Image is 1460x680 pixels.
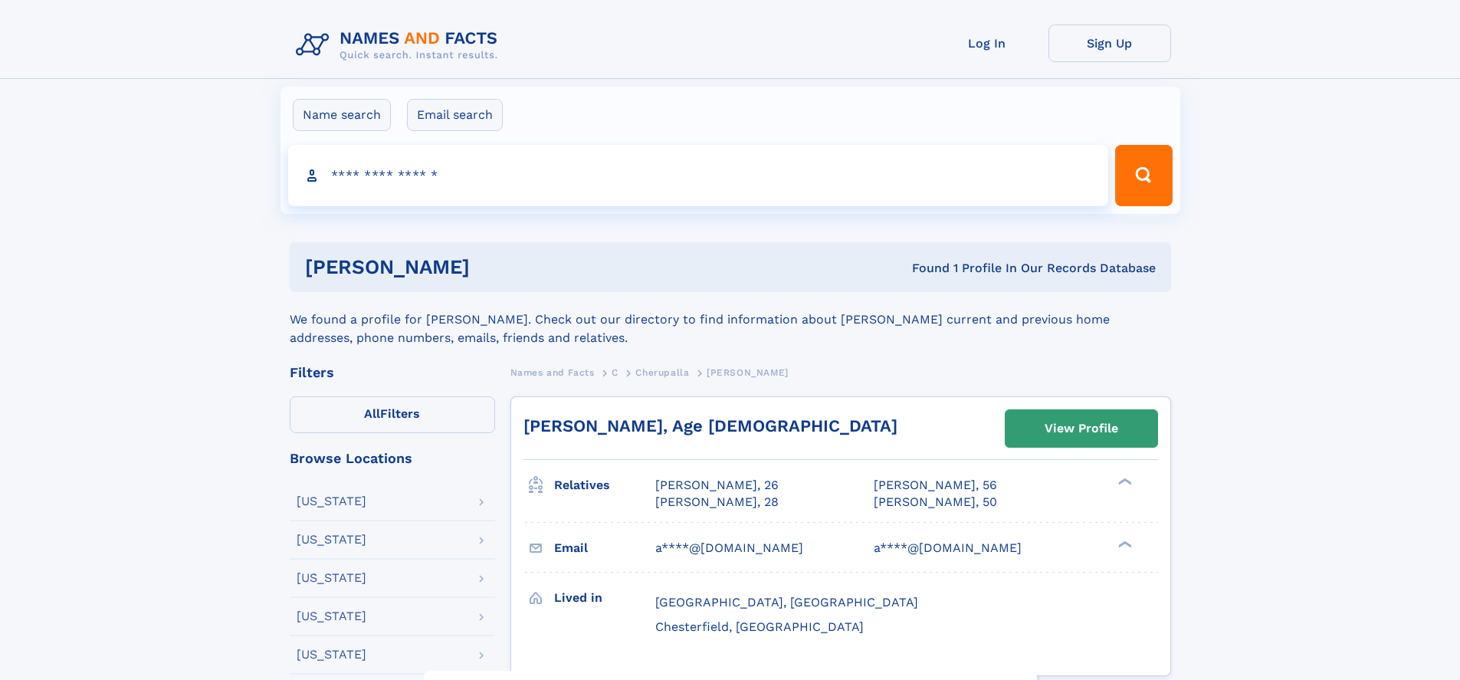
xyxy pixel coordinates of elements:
[290,292,1171,347] div: We found a profile for [PERSON_NAME]. Check out our directory to find information about [PERSON_N...
[655,619,864,634] span: Chesterfield, [GEOGRAPHIC_DATA]
[926,25,1048,62] a: Log In
[293,99,391,131] label: Name search
[290,25,510,66] img: Logo Names and Facts
[407,99,503,131] label: Email search
[635,367,689,378] span: Cherupalla
[1006,410,1157,447] a: View Profile
[1115,145,1172,206] button: Search Button
[874,477,997,494] a: [PERSON_NAME], 56
[655,477,779,494] a: [PERSON_NAME], 26
[297,610,366,623] div: [US_STATE]
[297,495,366,508] div: [US_STATE]
[612,363,618,382] a: C
[290,452,495,465] div: Browse Locations
[290,366,495,379] div: Filters
[655,494,779,511] a: [PERSON_NAME], 28
[635,363,689,382] a: Cherupalla
[1114,539,1133,549] div: ❯
[655,595,918,609] span: [GEOGRAPHIC_DATA], [GEOGRAPHIC_DATA]
[288,145,1109,206] input: search input
[554,472,655,498] h3: Relatives
[297,534,366,546] div: [US_STATE]
[364,406,380,421] span: All
[290,396,495,433] label: Filters
[554,535,655,561] h3: Email
[554,585,655,611] h3: Lived in
[1048,25,1171,62] a: Sign Up
[691,260,1156,277] div: Found 1 Profile In Our Records Database
[510,363,595,382] a: Names and Facts
[305,258,691,277] h1: [PERSON_NAME]
[612,367,618,378] span: C
[297,572,366,584] div: [US_STATE]
[874,494,997,511] a: [PERSON_NAME], 50
[297,649,366,661] div: [US_STATE]
[523,416,897,435] a: [PERSON_NAME], Age [DEMOGRAPHIC_DATA]
[707,367,789,378] span: [PERSON_NAME]
[1045,411,1118,446] div: View Profile
[1114,477,1133,487] div: ❯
